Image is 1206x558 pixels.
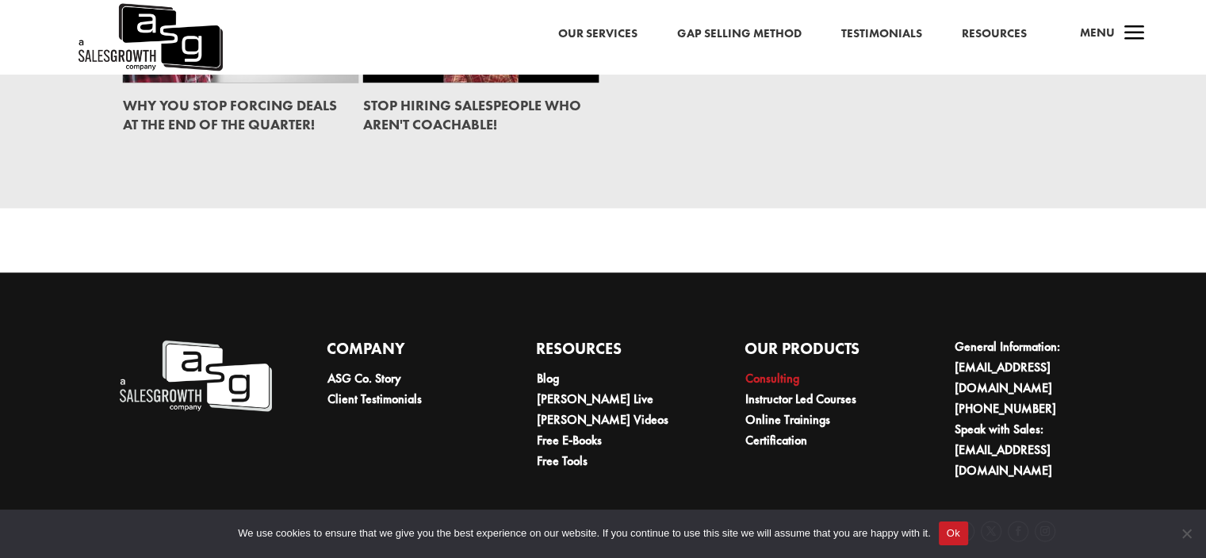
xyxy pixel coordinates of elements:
a: Free Tools [537,452,588,469]
h4: Resources [536,337,691,368]
a: [PHONE_NUMBER] [955,400,1056,417]
h4: Company [327,337,481,368]
li: Speak with Sales: [955,419,1108,481]
span: Menu [1080,25,1115,40]
a: Testimonials [841,24,922,44]
a: Consulting [745,370,799,387]
a: Blog [537,370,559,387]
a: STOP Hiring Salespeople Who Aren't Coachable! [363,96,581,133]
li: General Information: [955,337,1108,398]
a: Our Services [558,24,637,44]
a: Client Testimonials [327,391,422,407]
button: Ok [939,521,968,545]
a: Online Trainings [745,411,830,428]
a: Free E-Books [537,432,602,448]
span: We use cookies to ensure that we give you the best experience on our website. If you continue to ... [238,525,930,541]
h4: Our Products [745,337,899,368]
a: [EMAIL_ADDRESS][DOMAIN_NAME] [955,359,1052,396]
a: ASG Co. Story [327,370,401,387]
img: A Sales Growth Company [117,337,272,415]
span: No [1178,525,1194,541]
a: [PERSON_NAME] Videos [537,411,668,428]
a: Instructor Led Courses [745,391,856,407]
a: Resources [962,24,1027,44]
a: [PERSON_NAME] Live [537,391,653,407]
a: Gap Selling Method [677,24,802,44]
a: Why You Stop Forcing Deals at the End of the Quarter! [123,96,337,133]
a: Certification [745,432,807,448]
span: a [1119,18,1150,50]
a: [EMAIL_ADDRESS][DOMAIN_NAME] [955,441,1052,479]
